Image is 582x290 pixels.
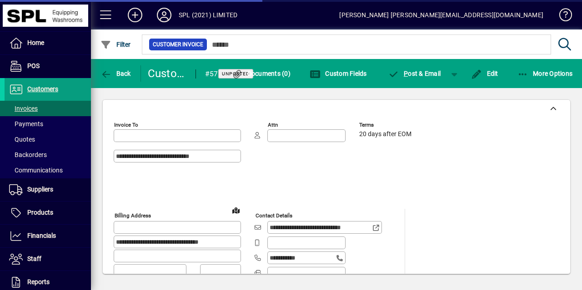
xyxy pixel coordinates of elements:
button: Edit [469,65,501,82]
span: Custom Fields [310,70,367,77]
a: Quotes [5,132,91,147]
a: Suppliers [5,178,91,201]
button: Back [98,65,133,82]
a: Communications [5,162,91,178]
span: Back [100,70,131,77]
div: #57840 [205,67,223,81]
button: Filter [98,36,133,53]
button: Profile [150,7,179,23]
div: SPL (2021) LIMITED [179,8,237,22]
a: View on map [229,203,243,217]
span: Quotes [9,136,35,143]
span: Payments [9,120,43,128]
button: More Options [515,65,575,82]
span: Financials [27,232,56,239]
span: Terms [359,122,414,128]
a: Knowledge Base [552,2,571,31]
a: Products [5,202,91,224]
div: Customer Invoice [148,66,186,81]
span: Reports [27,278,50,285]
span: Customers [27,85,58,93]
button: Custom Fields [307,65,369,82]
span: ost & Email [388,70,441,77]
span: More Options [517,70,573,77]
span: Filter [100,41,131,48]
span: P [404,70,408,77]
a: Invoices [5,101,91,116]
a: Financials [5,225,91,247]
mat-label: Invoice To [114,122,138,128]
a: Payments [5,116,91,132]
button: Add [120,7,150,23]
span: Edit [471,70,498,77]
span: Invoices [9,105,38,112]
button: Post & Email [384,65,446,82]
button: Documents (0) [229,65,293,82]
a: Staff [5,248,91,270]
a: Backorders [5,147,91,162]
span: Home [27,39,44,46]
span: 20 days after EOM [359,131,411,138]
span: Suppliers [27,186,53,193]
span: Products [27,209,53,216]
span: Backorders [9,151,47,158]
app-page-header-button: Back [91,65,141,82]
div: [PERSON_NAME] [PERSON_NAME][EMAIL_ADDRESS][DOMAIN_NAME] [339,8,543,22]
span: POS [27,62,40,69]
span: Communications [9,167,63,174]
span: Staff [27,255,41,262]
a: POS [5,55,91,78]
mat-label: Attn [268,122,278,128]
span: Customer Invoice [153,40,203,49]
a: Home [5,32,91,54]
span: Documents (0) [231,70,291,77]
